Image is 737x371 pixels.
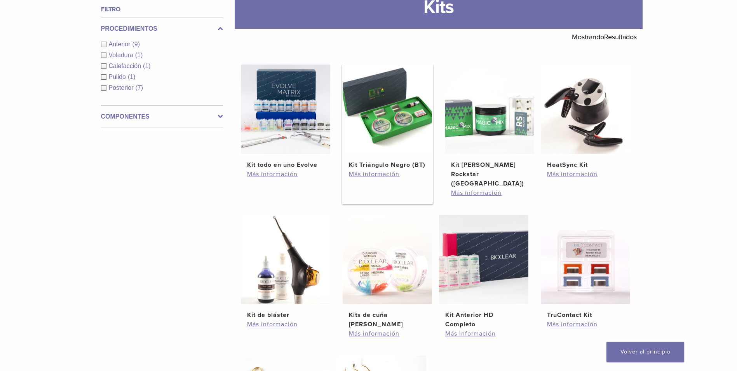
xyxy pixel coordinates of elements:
a: Kit Anterior HD CompletoKit Anterior HD Completo [439,215,529,329]
span: Calefacción [109,63,143,69]
a: Más información [547,170,624,179]
a: Volver al principio [606,342,684,362]
h2: Kit todo en uno Evolve [247,160,324,170]
font: Procedimientos [101,25,158,32]
img: Diamond Wedge Kits [343,215,432,304]
span: (1) [128,73,136,80]
h2: TruContact Kit [547,310,624,320]
a: Blaster KitKit de bláster [240,215,331,320]
span: (1) [143,63,151,69]
h2: Kits de cuña [PERSON_NAME] [349,310,426,329]
a: Kit de pulido Rockstar (RS)Kit [PERSON_NAME] Rockstar ([GEOGRAPHIC_DATA]) [444,65,535,188]
a: Más información [445,329,522,338]
img: HeatSync Kit [541,65,630,154]
h2: HeatSync Kit [547,160,624,170]
img: Kit Anterior HD Completo [439,215,528,304]
img: Blaster Kit [241,215,330,304]
span: Pulido [109,73,128,80]
a: Más información [451,188,528,198]
span: (7) [136,84,143,91]
img: Kit de pulido Rockstar (RS) [445,65,534,154]
h2: Kit Anterior HD Completo [445,310,522,329]
span: (1) [135,52,143,58]
a: Más información [247,320,324,329]
a: Más información [349,329,426,338]
a: Más información [247,170,324,179]
h4: Filtro [101,5,223,14]
a: HeatSync KitHeatSync Kit [540,65,631,170]
h2: Kit de bláster [247,310,324,320]
h2: Kit [PERSON_NAME] Rockstar ([GEOGRAPHIC_DATA]) [451,160,528,188]
span: Voladura [109,52,135,58]
img: Kit todo en uno Evolve [241,65,330,154]
a: Kit Triángulo Negro (BT)Kit Triángulo Negro (BT) [342,65,433,170]
a: Diamond Wedge KitsKits de cuña [PERSON_NAME] [342,215,433,329]
font: Mostrando [572,33,604,41]
h2: Kit Triángulo Negro (BT) [349,160,426,170]
span: Posterior [109,84,136,91]
a: TruContact KitTruContact Kit [540,215,631,320]
img: TruContact Kit [541,215,630,304]
font: Resultados [604,33,637,41]
span: Anterior [109,41,132,47]
a: Más información [547,320,624,329]
a: Más información [349,170,426,179]
a: Kit todo en uno EvolveKit todo en uno Evolve [240,65,331,170]
img: Kit Triángulo Negro (BT) [343,65,432,154]
font: Componentes [101,113,150,120]
span: (9) [132,41,140,47]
